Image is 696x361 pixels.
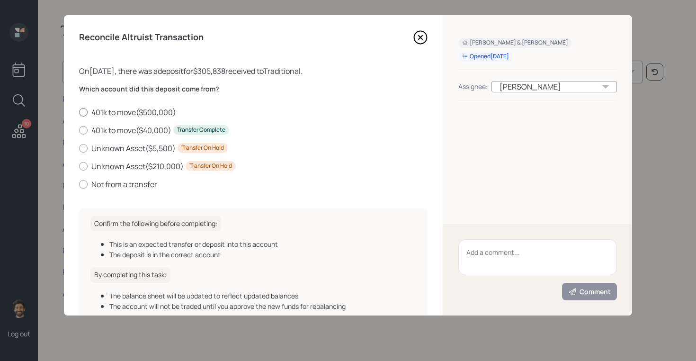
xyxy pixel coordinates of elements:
h4: Reconcile Altruist Transaction [79,32,204,43]
div: This is an expected transfer or deposit into this account [109,239,416,249]
label: Unknown Asset ( $210,000 ) [79,161,428,171]
div: The balance sheet will be updated to reflect updated balances [109,291,416,301]
div: Opened [DATE] [462,53,509,61]
div: The deposit is in the correct account [109,250,416,260]
label: Which account did this deposit come from? [79,84,428,94]
div: On [DATE] , there was a deposit for $305,838 received to Traditional . [79,65,428,77]
h6: Confirm the following before completing: [90,216,221,232]
div: The account will not be traded until you approve the new funds for rebalancing [109,301,416,311]
div: Comment [568,287,611,297]
label: Unknown Asset ( $5,500 ) [79,143,428,153]
button: Comment [562,283,617,300]
h6: By completing this task: [90,267,170,283]
div: [PERSON_NAME] & [PERSON_NAME] [462,39,568,47]
label: 401k to move ( $40,000 ) [79,125,428,135]
label: Not from a transfer [79,179,428,190]
label: 401k to move ( $500,000 ) [79,107,428,117]
div: Assignee: [458,81,488,91]
div: Transfer On Hold [189,162,232,170]
div: [PERSON_NAME] [491,81,617,92]
div: Transfer On Hold [181,144,224,152]
div: Transfer Complete [177,126,225,134]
